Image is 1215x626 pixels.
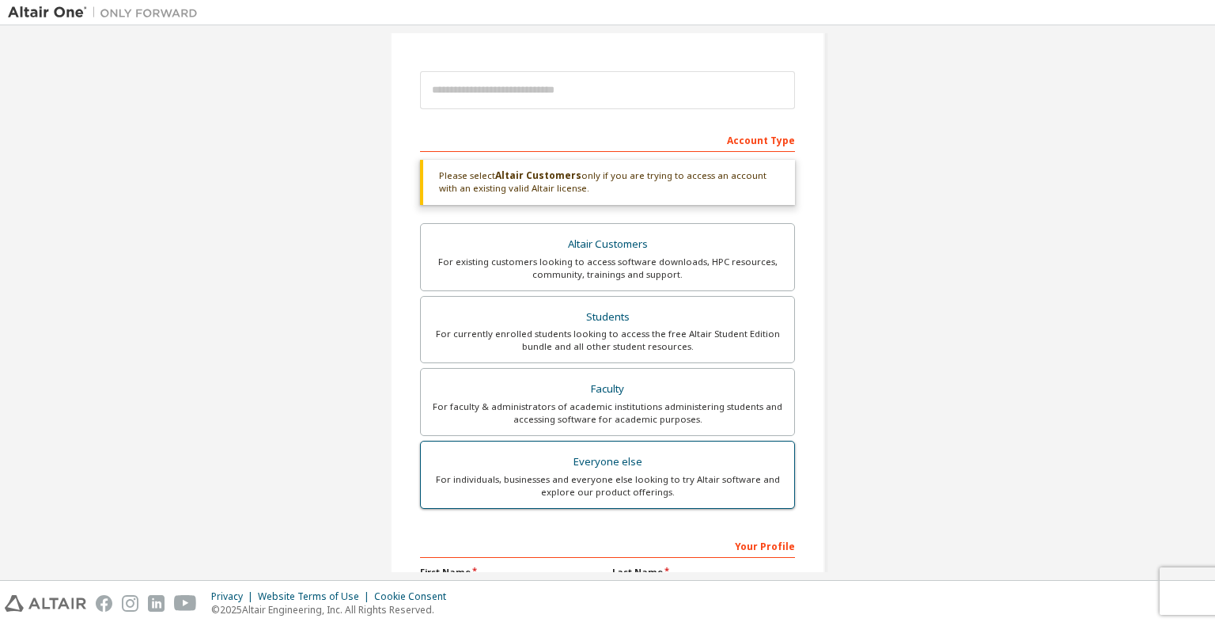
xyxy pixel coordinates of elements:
label: Last Name [612,566,795,579]
div: Cookie Consent [374,590,456,603]
div: Students [430,306,785,328]
div: Everyone else [430,451,785,473]
div: For currently enrolled students looking to access the free Altair Student Edition bundle and all ... [430,328,785,353]
div: For individuals, businesses and everyone else looking to try Altair software and explore our prod... [430,473,785,499]
div: Please select only if you are trying to access an account with an existing valid Altair license. [420,160,795,205]
div: For existing customers looking to access software downloads, HPC resources, community, trainings ... [430,256,785,281]
label: First Name [420,566,603,579]
img: altair_logo.svg [5,595,86,612]
div: Your Profile [420,533,795,558]
div: Altair Customers [430,233,785,256]
div: Website Terms of Use [258,590,374,603]
p: © 2025 Altair Engineering, Inc. All Rights Reserved. [211,603,456,617]
img: linkedin.svg [148,595,165,612]
img: Altair One [8,5,206,21]
div: Privacy [211,590,258,603]
img: instagram.svg [122,595,138,612]
img: youtube.svg [174,595,197,612]
b: Altair Customers [495,169,581,182]
div: For faculty & administrators of academic institutions administering students and accessing softwa... [430,400,785,426]
div: Faculty [430,378,785,400]
div: Account Type [420,127,795,152]
img: facebook.svg [96,595,112,612]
